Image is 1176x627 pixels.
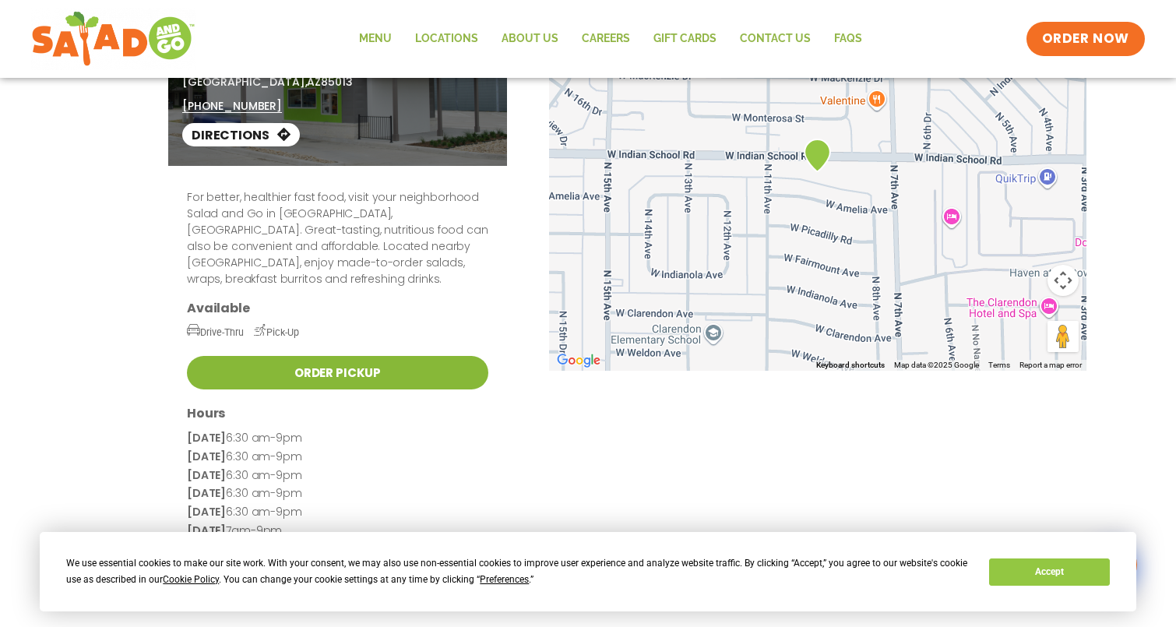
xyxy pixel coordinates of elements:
a: Careers [570,21,642,57]
span: Preferences [480,574,529,585]
a: Order Pickup [187,356,488,389]
p: 6:30 am-9pm [187,467,488,485]
strong: [DATE] [187,449,226,464]
button: Map camera controls [1047,265,1079,296]
span: 85013 [321,74,352,90]
a: Menu [347,21,403,57]
h3: Hours [187,405,488,421]
strong: [DATE] [187,467,226,483]
a: Directions [182,123,300,146]
nav: Menu [347,21,874,57]
img: new-SAG-logo-768×292 [31,8,195,70]
a: GIFT CARDS [642,21,728,57]
strong: [DATE] [187,430,226,446]
a: Locations [403,21,490,57]
p: 6:30 am-9pm [187,448,488,467]
h3: Available [187,300,488,316]
div: We use essential cookies to make our site work. With your consent, we may also use non-essential ... [66,555,970,588]
span: Pick-Up [254,326,299,338]
strong: [DATE] [187,523,226,538]
p: 6:30 am-9pm [187,503,488,522]
span: AZ [307,74,321,90]
a: [PHONE_NUMBER] [182,98,282,114]
p: 6:30 am-9pm [187,429,488,448]
p: 7am-9pm [187,522,488,541]
span: Cookie Policy [163,574,219,585]
a: ORDER NOW [1026,22,1145,56]
strong: [DATE] [187,485,226,501]
button: Accept [989,558,1109,586]
span: Drive-Thru [187,326,244,338]
p: 6:30 am-9pm [187,484,488,503]
a: Contact Us [728,21,822,57]
a: About Us [490,21,570,57]
span: ORDER NOW [1042,30,1129,48]
div: Cookie Consent Prompt [40,532,1136,611]
a: FAQs [822,21,874,57]
a: Report a map error [1019,361,1082,369]
strong: [DATE] [187,504,226,520]
p: For better, healthier fast food, visit your neighborhood Salad and Go in [GEOGRAPHIC_DATA], [GEOG... [187,189,488,287]
span: [GEOGRAPHIC_DATA], [182,74,307,90]
button: Drag Pegman onto the map to open Street View [1047,321,1079,352]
